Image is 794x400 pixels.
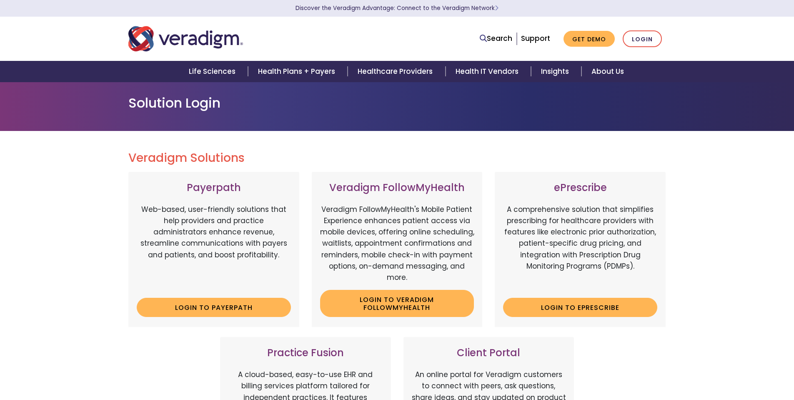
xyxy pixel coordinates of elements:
h3: Payerpath [137,182,291,194]
a: Support [521,33,550,43]
h3: Practice Fusion [228,347,383,359]
a: Health IT Vendors [446,61,531,82]
a: Health Plans + Payers [248,61,348,82]
p: Veradigm FollowMyHealth's Mobile Patient Experience enhances patient access via mobile devices, o... [320,204,474,283]
a: Login to Veradigm FollowMyHealth [320,290,474,317]
a: Discover the Veradigm Advantage: Connect to the Veradigm NetworkLearn More [296,4,498,12]
h3: ePrescribe [503,182,657,194]
h1: Solution Login [128,95,666,111]
a: About Us [581,61,634,82]
p: A comprehensive solution that simplifies prescribing for healthcare providers with features like ... [503,204,657,292]
h3: Veradigm FollowMyHealth [320,182,474,194]
a: Login to Payerpath [137,298,291,317]
a: Search [480,33,512,44]
a: Healthcare Providers [348,61,445,82]
a: Insights [531,61,581,82]
h3: Client Portal [412,347,566,359]
p: Web-based, user-friendly solutions that help providers and practice administrators enhance revenu... [137,204,291,292]
a: Get Demo [564,31,615,47]
a: Life Sciences [179,61,248,82]
img: Veradigm logo [128,25,243,53]
a: Login to ePrescribe [503,298,657,317]
span: Learn More [495,4,498,12]
a: Login [623,30,662,48]
h2: Veradigm Solutions [128,151,666,165]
